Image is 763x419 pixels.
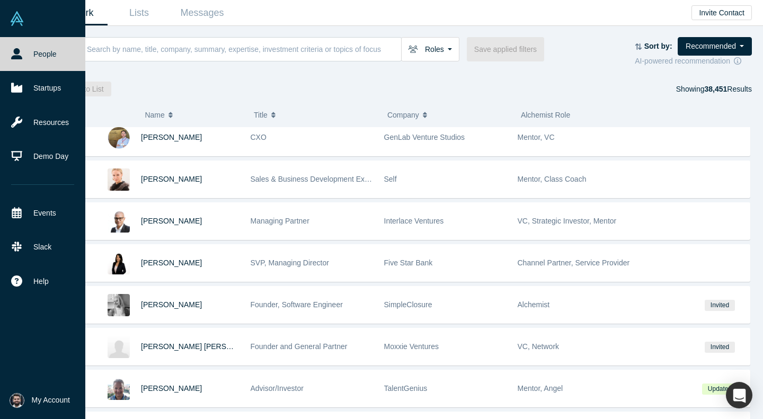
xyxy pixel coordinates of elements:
[467,37,544,61] button: Save applied filters
[108,336,130,358] img: Katie Jacobs Stanton's Profile Image
[141,384,202,393] a: [PERSON_NAME]
[518,175,587,183] span: Mentor, Class Coach
[518,258,630,267] span: Channel Partner, Service Provider
[108,252,130,274] img: Irene Montalvo's Profile Image
[518,342,560,351] span: VC, Network
[384,384,428,393] span: TalentGenius
[678,37,752,56] button: Recommended
[108,210,130,233] img: Vincent Diallo's Profile Image
[254,104,376,126] button: Title
[108,1,171,25] a: Lists
[251,133,267,141] span: CXO
[251,342,348,351] span: Founder and General Partner
[108,127,130,149] img: Jeremy Geiger's Profile Image
[518,133,555,141] span: Mentor, VC
[384,258,433,267] span: Five Star Bank
[141,342,265,351] a: [PERSON_NAME] [PERSON_NAME]
[384,175,397,183] span: Self
[518,217,617,225] span: VC, Strategic Investor, Mentor
[33,276,49,287] span: Help
[387,104,510,126] button: Company
[635,56,752,67] div: AI-powered recommendation
[32,395,70,406] span: My Account
[251,258,329,267] span: SVP, Managing Director
[384,217,444,225] span: Interlace Ventures
[518,300,550,309] span: Alchemist
[387,104,419,126] span: Company
[10,393,70,408] button: My Account
[145,104,243,126] button: Name
[702,384,737,395] span: Updated
[141,133,202,141] a: [PERSON_NAME]
[108,378,130,400] img: Ed Baum's Profile Image
[251,175,388,183] span: Sales & Business Development Executive
[61,82,111,96] button: Add to List
[145,104,164,126] span: Name
[251,217,309,225] span: Managing Partner
[521,111,570,119] span: Alchemist Role
[171,1,234,25] a: Messages
[384,342,439,351] span: Moxxie Ventures
[141,300,202,309] a: [PERSON_NAME]
[644,42,672,50] strong: Sort by:
[384,300,432,309] span: SimpleClosure
[518,384,563,393] span: Mentor, Angel
[251,300,343,309] span: Founder, Software Engineer
[251,384,304,393] span: Advisor/Investor
[108,168,130,191] img: Elizabeth Quade's Profile Image
[704,85,727,93] strong: 38,451
[401,37,459,61] button: Roles
[108,294,130,316] img: Evelyn LaTour's Profile Image
[704,85,752,93] span: Results
[691,5,752,20] button: Invite Contact
[705,342,734,353] span: Invited
[254,104,268,126] span: Title
[384,133,465,141] span: GenLab Venture Studios
[141,175,202,183] a: [PERSON_NAME]
[676,82,752,96] div: Showing
[86,37,401,61] input: Search by name, title, company, summary, expertise, investment criteria or topics of focus
[141,217,202,225] a: [PERSON_NAME]
[10,11,24,26] img: Alchemist Vault Logo
[10,393,24,408] img: Rafi Wadan's Account
[705,300,734,311] span: Invited
[141,258,202,267] a: [PERSON_NAME]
